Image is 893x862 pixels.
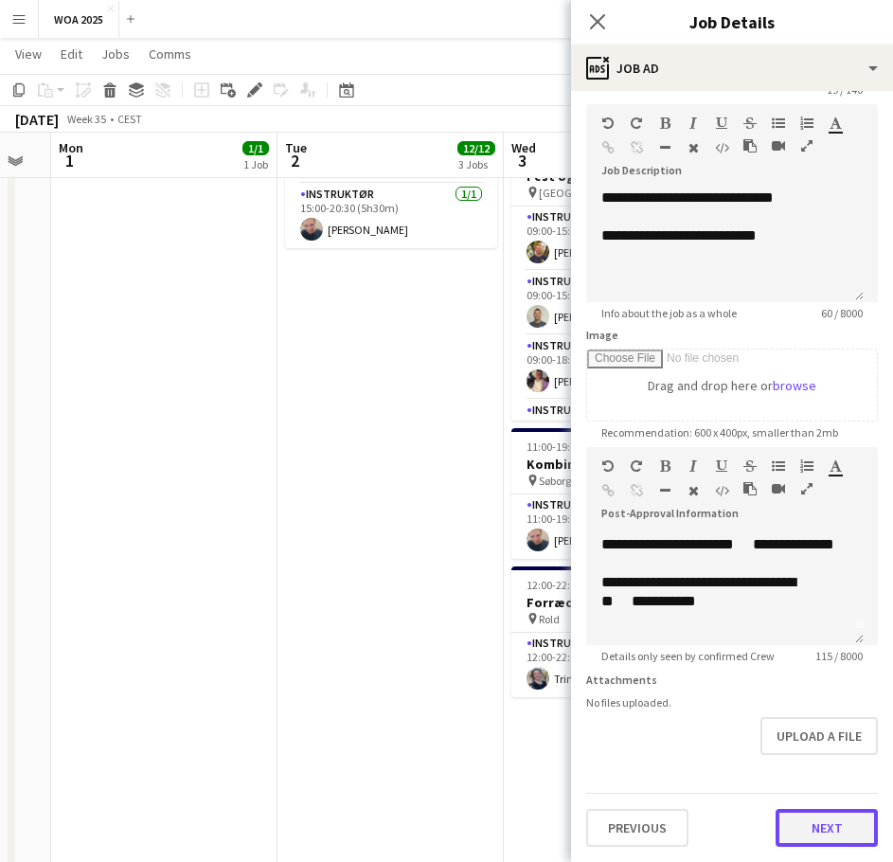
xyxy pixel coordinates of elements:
[511,456,723,473] h3: Kombinationsarrangement
[586,809,688,847] button: Previous
[511,494,723,559] app-card-role: Instruktør1/111:00-19:00 (8h)[PERSON_NAME]
[539,612,560,626] span: Rold
[141,42,199,66] a: Comms
[715,140,728,155] button: HTML Code
[800,481,813,496] button: Fullscreen
[687,140,700,155] button: Clear Formatting
[829,116,842,131] button: Text Color
[715,483,728,498] button: HTML Code
[586,649,790,663] span: Details only seen by confirmed Crew
[601,116,615,131] button: Undo
[760,717,878,755] button: Upload a file
[511,566,723,697] app-job-card: 12:00-22:00 (10h)1/1Forræderne Rold1 RoleInstruktør1/112:00-22:00 (10h)Trine Flørnæss
[63,112,110,126] span: Week 35
[285,139,307,156] span: Tue
[806,306,878,320] span: 60 / 8000
[776,809,878,847] button: Next
[715,458,728,474] button: Underline
[511,139,536,156] span: Wed
[743,458,757,474] button: Strikethrough
[687,116,700,131] button: Italic
[243,157,268,171] div: 1 Job
[511,594,723,611] h3: Forræderne
[743,138,757,153] button: Paste as plain text
[800,458,813,474] button: Ordered List
[586,425,853,440] span: Recommendation: 600 x 400px, smaller than 2mb
[772,481,785,496] button: Insert video
[511,140,723,421] app-job-card: 09:00-18:00 (9h)4/5Fest og event [GEOGRAPHIC_DATA]5 RolesInstruktør1/109:00-15:00 (6h)[PERSON_NAM...
[743,116,757,131] button: Strikethrough
[586,673,657,687] label: Attachments
[149,45,191,63] span: Comms
[630,116,643,131] button: Redo
[658,483,671,498] button: Horizontal Line
[53,42,90,66] a: Edit
[8,42,49,66] a: View
[509,150,536,171] span: 3
[800,138,813,153] button: Fullscreen
[800,116,813,131] button: Ordered List
[39,1,119,38] button: WOA 2025
[586,306,752,320] span: Info about the job as a whole
[829,458,842,474] button: Text Color
[715,116,728,131] button: Underline
[15,110,59,129] div: [DATE]
[242,141,269,155] span: 1/1
[56,150,83,171] span: 1
[15,45,42,63] span: View
[527,440,603,454] span: 11:00-19:00 (8h)
[772,458,785,474] button: Unordered List
[772,138,785,153] button: Insert video
[511,335,723,400] app-card-role: Instruktør1/109:00-18:00 (9h)[PERSON_NAME]
[571,45,893,91] div: Job Ad
[772,116,785,131] button: Unordered List
[511,207,723,271] app-card-role: Instruktør1/109:00-15:00 (6h)[PERSON_NAME]
[743,481,757,496] button: Paste as plain text
[687,458,700,474] button: Italic
[658,116,671,131] button: Bold
[601,458,615,474] button: Undo
[800,649,878,663] span: 115 / 8000
[658,458,671,474] button: Bold
[571,9,893,34] h3: Job Details
[539,474,571,488] span: Søborg
[457,141,495,155] span: 12/12
[539,186,643,200] span: [GEOGRAPHIC_DATA]
[511,271,723,335] app-card-role: Instruktør1/109:00-15:00 (6h)[PERSON_NAME]
[630,458,643,474] button: Redo
[101,45,130,63] span: Jobs
[511,633,723,697] app-card-role: Instruktør1/112:00-22:00 (10h)Trine Flørnæss
[282,150,307,171] span: 2
[59,139,83,156] span: Mon
[511,428,723,559] app-job-card: 11:00-19:00 (8h)1/1Kombinationsarrangement Søborg1 RoleInstruktør1/111:00-19:00 (8h)[PERSON_NAME]
[61,45,82,63] span: Edit
[511,400,723,464] app-card-role: Instruktør1/109:00-18:00 (9h)
[458,157,494,171] div: 3 Jobs
[94,42,137,66] a: Jobs
[117,112,142,126] div: CEST
[687,483,700,498] button: Clear Formatting
[285,184,497,248] app-card-role: Instruktør1/115:00-20:30 (5h30m)[PERSON_NAME]
[527,578,609,592] span: 12:00-22:00 (10h)
[586,695,878,709] div: No files uploaded.
[658,140,671,155] button: Horizontal Line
